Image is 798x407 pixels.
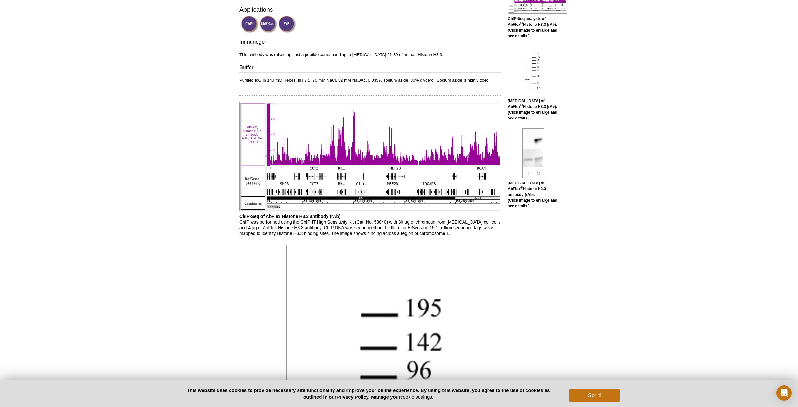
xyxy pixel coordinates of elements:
[508,181,546,197] b: [MEDICAL_DATA] of AbFlex Histone H3.3 antibody (rAb).
[776,385,792,401] div: Open Intercom Messenger
[239,5,501,14] h3: Applications
[522,128,544,178] img: AbFlex<sup>®</sup> Histone H3.3 antibody (rAb) tested by Western blot.
[508,16,559,39] p: (Click image to enlarge and see details.)
[508,98,559,121] p: (Click image to enlarge and see details.)
[336,394,368,400] a: Privacy Policy
[401,394,432,400] button: cookie settings
[239,52,501,58] p: This antibody was raised against a peptide corresponding to [MEDICAL_DATA] 21-39 of human Histone...
[239,64,501,73] h3: Buffer
[520,21,523,25] sup: ®
[524,46,542,96] img: AbFlex<sup>®</sup> Histone H3.3 (rAb) tested by Western Blot.
[239,38,501,47] h3: Immunogen
[178,387,559,400] p: This website uses cookies to provide necessary site functionality and improve your online experie...
[239,77,501,83] p: Purified IgG in 140 mM Hepes, pH 7.5, 70 mM NaCl, 32 mM NaOAc, 0.035% sodium azide, 30% glycerol....
[520,186,523,189] sup: ®
[508,99,557,109] b: [MEDICAL_DATA] of AbFlex Histone H3.3 (rAb).
[241,16,258,33] img: ChIP Validated
[520,104,523,107] sup: ®
[260,16,277,33] img: ChIP-Seq Validated
[508,180,559,209] p: (Click image to enlarge and see details.)
[239,213,501,236] p: ChIP was performed using the ChIP-IT High Sensitivity Kit (Cat. No. 53040) with 30 µg of chromati...
[508,17,557,27] b: ChIP-Seq analysis of AbFlex Histone H3.3 (rAb).
[239,102,501,211] img: AbFlex<sup>®</sup> Histone H3.3 (rAb) tested by ChIP-Seq.
[279,16,296,33] img: Western Blot Validated
[569,389,620,402] button: Got it!
[239,214,341,219] b: ChIP-Seq of AbFlex Histone H3.3 antibody (rAb)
